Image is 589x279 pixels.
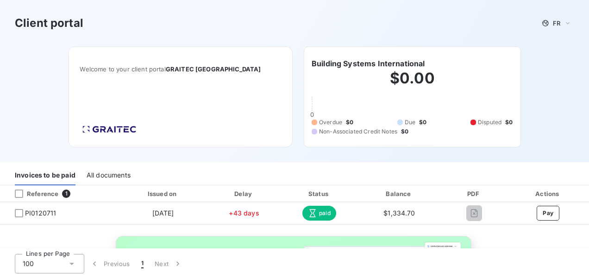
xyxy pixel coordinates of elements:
[537,206,559,221] button: Pay
[80,65,281,73] span: Welcome to your client portal
[25,209,56,218] span: PI0120711
[141,259,144,268] span: 1
[359,189,439,198] div: Balance
[419,118,426,127] span: $0
[120,189,205,198] div: Issued on
[149,254,188,273] button: Next
[312,58,425,69] h6: Building Systems International
[312,69,513,97] h2: $0.00
[23,259,34,268] span: 100
[302,206,336,221] span: paid
[15,166,75,185] div: Invoices to be paid
[505,118,513,127] span: $0
[401,127,408,136] span: $0
[478,118,501,127] span: Disputed
[319,118,342,127] span: Overdue
[166,65,261,73] span: GRAITEC [GEOGRAPHIC_DATA]
[87,166,131,185] div: All documents
[383,209,415,217] span: $1,334.70
[509,189,587,198] div: Actions
[136,254,149,273] button: 1
[152,209,174,217] span: [DATE]
[80,123,139,136] img: Company logo
[229,209,259,217] span: +43 days
[553,19,560,27] span: FR
[7,190,58,198] div: Reference
[209,189,279,198] div: Delay
[283,189,356,198] div: Status
[405,118,415,127] span: Due
[62,190,70,198] span: 1
[84,254,136,273] button: Previous
[15,15,83,32] h3: Client portal
[443,189,506,198] div: PDF
[310,111,314,118] span: 0
[319,127,397,136] span: Non-Associated Credit Notes
[346,118,353,127] span: $0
